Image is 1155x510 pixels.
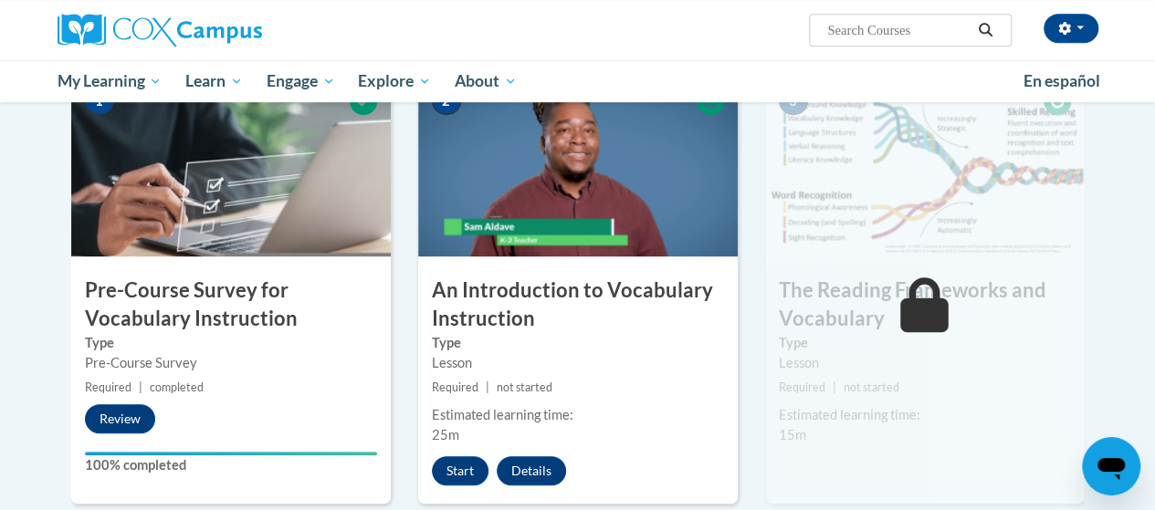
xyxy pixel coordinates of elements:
[443,60,529,102] a: About
[779,333,1071,353] label: Type
[85,404,155,433] button: Review
[1024,71,1100,90] span: En español
[58,14,262,47] img: Cox Campus
[418,276,738,333] h3: An Introduction to Vocabulary Instruction
[779,380,825,394] span: Required
[455,70,517,92] span: About
[844,380,899,394] span: not started
[85,333,377,353] label: Type
[139,380,142,394] span: |
[85,452,377,455] div: Your progress
[346,60,443,102] a: Explore
[71,74,391,256] img: Course Image
[779,405,1071,425] div: Estimated learning time:
[497,380,552,394] span: not started
[497,456,566,485] button: Details
[432,405,724,425] div: Estimated learning time:
[1082,437,1140,495] iframe: Button to launch messaging window
[971,19,999,41] button: Search
[85,353,377,373] div: Pre-Course Survey
[825,19,971,41] input: Search Courses
[432,353,724,373] div: Lesson
[58,14,386,47] a: Cox Campus
[173,60,255,102] a: Learn
[1044,14,1098,43] button: Account Settings
[432,333,724,353] label: Type
[765,276,1085,333] h3: The Reading Frameworks and Vocabulary
[432,380,478,394] span: Required
[267,70,335,92] span: Engage
[71,276,391,333] h3: Pre-Course Survey for Vocabulary Instruction
[85,380,131,394] span: Required
[1012,62,1112,100] a: En español
[44,60,1112,102] div: Main menu
[418,74,738,256] img: Course Image
[358,70,431,92] span: Explore
[432,427,459,442] span: 25m
[57,70,162,92] span: My Learning
[486,380,489,394] span: |
[765,74,1085,256] img: Course Image
[432,456,488,485] button: Start
[833,380,836,394] span: |
[779,427,806,442] span: 15m
[150,380,204,394] span: completed
[185,70,243,92] span: Learn
[779,353,1071,373] div: Lesson
[46,60,174,102] a: My Learning
[255,60,347,102] a: Engage
[85,455,377,475] label: 100% completed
